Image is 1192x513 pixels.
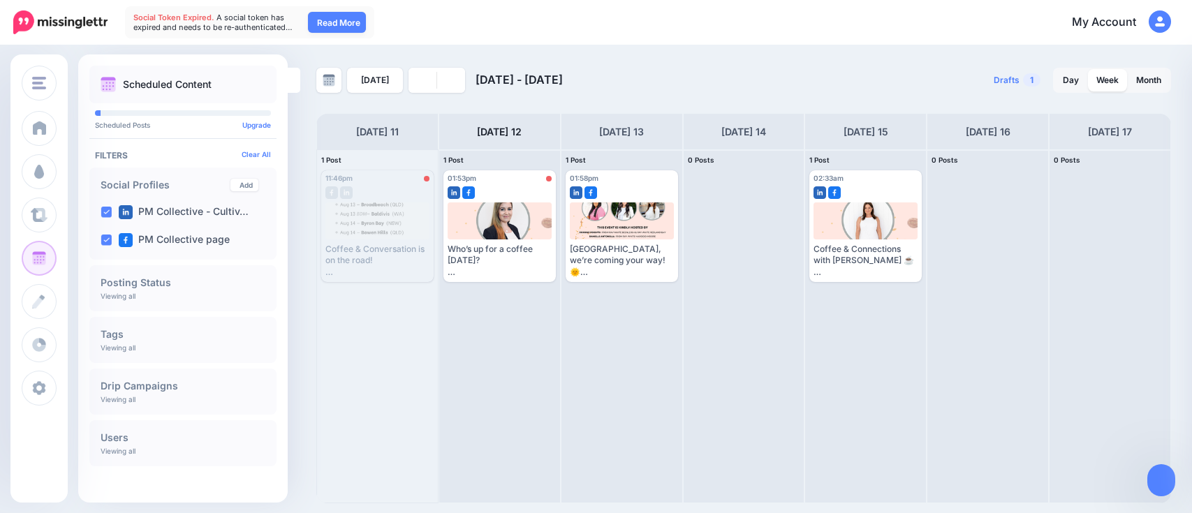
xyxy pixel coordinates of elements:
a: Drafts1 [985,68,1049,93]
span: 01:58pm [570,174,598,182]
img: Missinglettr [13,10,108,34]
p: Scheduled Posts [95,121,271,128]
h4: Filters [95,150,271,161]
p: Viewing all [101,292,135,300]
h4: Users [101,433,265,443]
span: 0 Posts [1054,156,1080,164]
h4: [DATE] 13 [599,124,644,140]
span: 0 Posts [932,156,958,164]
p: Scheduled Content [123,80,212,89]
img: menu.png [32,77,46,89]
a: Upgrade [242,121,271,129]
h4: [DATE] 11 [356,124,399,140]
div: [GEOGRAPHIC_DATA], we’re coming your way! 🌞 Join [PERSON_NAME], [PERSON_NAME], and [PERSON_NAME] ... [570,244,674,278]
span: 0 Posts [688,156,714,164]
span: 1 Post [443,156,464,164]
img: facebook-square.png [828,186,841,199]
div: Coffee & Conversation is on the road! We’re bringing good chats, great company, and warm brews ac... [325,244,429,278]
span: 1 Post [566,156,586,164]
a: Month [1128,69,1170,91]
img: facebook-grey-square.png [325,186,338,199]
h4: [DATE] 14 [721,124,766,140]
div: Who’s up for a coffee [DATE]? Join Tenniel [PERSON_NAME] from Property Insurance Plus for a chill... [448,244,552,278]
img: linkedin-square.png [814,186,826,199]
a: Read More [308,12,366,33]
a: Clear All [242,150,271,158]
a: Day [1054,69,1087,91]
h4: [DATE] 16 [966,124,1010,140]
span: Drafts [994,76,1020,84]
p: Viewing all [101,343,135,352]
img: linkedin-square.png [448,186,460,199]
a: [DATE] [347,68,403,93]
p: Viewing all [101,447,135,455]
label: PM Collective - Cultiv… [119,205,249,219]
div: Coffee & Connections with [PERSON_NAME] ☕ Everyone’s welcome — come for the convo, stay for the c... [814,244,918,278]
img: facebook-square.png [584,186,597,199]
h4: [DATE] 15 [844,124,888,140]
h4: [DATE] 17 [1088,124,1132,140]
img: linkedin-square.png [119,205,133,219]
h4: Drip Campaigns [101,381,265,391]
h4: [DATE] 12 [477,124,522,140]
span: A social token has expired and needs to be re-authenticated… [133,13,293,32]
p: Viewing all [101,395,135,403]
img: calendar.png [101,77,116,92]
span: 1 Post [809,156,830,164]
a: Week [1088,69,1127,91]
span: 1 [1023,73,1040,87]
span: 1 Post [321,156,341,164]
h4: Tags [101,329,265,339]
h4: Social Profiles [101,180,230,190]
label: PM Collective page [119,233,230,247]
span: 11:46pm [325,174,353,182]
span: Social Token Expired. [133,13,214,22]
a: My Account [1058,6,1171,40]
span: 02:33am [814,174,844,182]
img: linkedin-grey-square.png [340,186,353,199]
span: [DATE] - [DATE] [476,73,563,87]
h4: Posting Status [101,278,265,288]
img: calendar-grey-darker.png [323,74,335,87]
a: Add [230,179,258,191]
img: facebook-square.png [462,186,475,199]
img: linkedin-square.png [570,186,582,199]
img: facebook-square.png [119,233,133,247]
span: 01:53pm [448,174,476,182]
